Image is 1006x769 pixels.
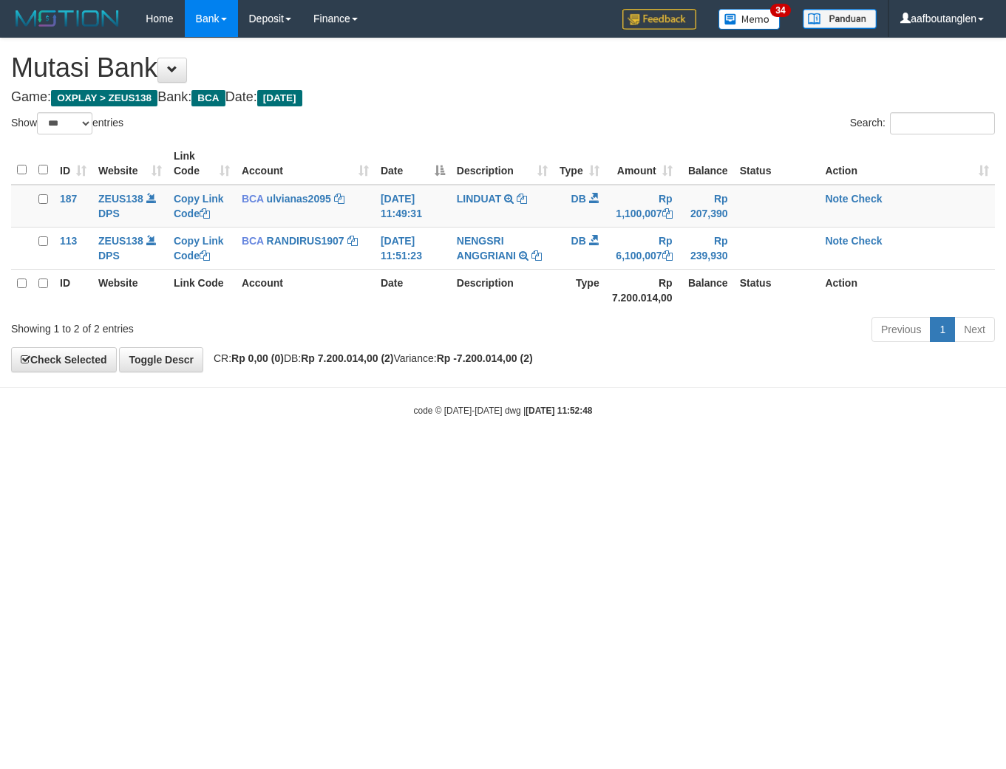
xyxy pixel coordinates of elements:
[92,227,168,269] td: DPS
[851,235,882,247] a: Check
[54,143,92,185] th: ID: activate to sort column ascending
[871,317,931,342] a: Previous
[819,143,995,185] th: Action: activate to sort column ascending
[605,143,679,185] th: Amount: activate to sort column ascending
[37,112,92,134] select: Showentries
[11,7,123,30] img: MOTION_logo.png
[236,143,375,185] th: Account: activate to sort column ascending
[718,9,781,30] img: Button%20Memo.svg
[734,269,820,311] th: Status
[119,347,203,372] a: Toggle Descr
[11,112,123,134] label: Show entries
[605,227,679,269] td: Rp 6,100,007
[734,143,820,185] th: Status
[191,90,225,106] span: BCA
[375,185,451,228] td: [DATE] 11:49:31
[851,193,882,205] a: Check
[98,193,143,205] a: ZEUS138
[11,315,408,336] div: Showing 1 to 2 of 2 entries
[825,235,848,247] a: Note
[622,9,696,30] img: Feedback.jpg
[850,112,995,134] label: Search:
[930,317,955,342] a: 1
[168,269,236,311] th: Link Code
[206,352,533,364] span: CR: DB: Variance:
[662,208,673,219] a: Copy Rp 1,100,007 to clipboard
[168,143,236,185] th: Link Code: activate to sort column ascending
[605,185,679,228] td: Rp 1,100,007
[770,4,790,17] span: 34
[11,347,117,372] a: Check Selected
[347,235,358,247] a: Copy RANDIRUS1907 to clipboard
[526,406,592,416] strong: [DATE] 11:52:48
[301,352,393,364] strong: Rp 7.200.014,00 (2)
[51,90,157,106] span: OXPLAY > ZEUS138
[375,269,451,311] th: Date
[375,143,451,185] th: Date: activate to sort column descending
[554,269,605,311] th: Type
[890,112,995,134] input: Search:
[11,53,995,83] h1: Mutasi Bank
[662,250,673,262] a: Copy Rp 6,100,007 to clipboard
[679,143,734,185] th: Balance
[954,317,995,342] a: Next
[267,193,331,205] a: ulvianas2095
[457,235,516,262] a: NENGSRI ANGGRIANI
[11,90,995,105] h4: Game: Bank: Date:
[679,227,734,269] td: Rp 239,930
[571,235,586,247] span: DB
[242,193,264,205] span: BCA
[437,352,533,364] strong: Rp -7.200.014,00 (2)
[451,269,554,311] th: Description
[174,235,224,262] a: Copy Link Code
[531,250,542,262] a: Copy NENGSRI ANGGRIANI to clipboard
[92,269,168,311] th: Website
[375,227,451,269] td: [DATE] 11:51:23
[92,185,168,228] td: DPS
[60,193,77,205] span: 187
[554,143,605,185] th: Type: activate to sort column ascending
[414,406,593,416] small: code © [DATE]-[DATE] dwg |
[825,193,848,205] a: Note
[679,269,734,311] th: Balance
[605,269,679,311] th: Rp 7.200.014,00
[257,90,302,106] span: [DATE]
[54,269,92,311] th: ID
[819,269,995,311] th: Action
[267,235,344,247] a: RANDIRUS1907
[457,193,501,205] a: LINDUAT
[334,193,344,205] a: Copy ulvianas2095 to clipboard
[679,185,734,228] td: Rp 207,390
[174,193,224,219] a: Copy Link Code
[242,235,264,247] span: BCA
[517,193,527,205] a: Copy LINDUAT to clipboard
[571,193,586,205] span: DB
[231,352,284,364] strong: Rp 0,00 (0)
[451,143,554,185] th: Description: activate to sort column ascending
[92,143,168,185] th: Website: activate to sort column ascending
[98,235,143,247] a: ZEUS138
[236,269,375,311] th: Account
[60,235,77,247] span: 113
[803,9,877,29] img: panduan.png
